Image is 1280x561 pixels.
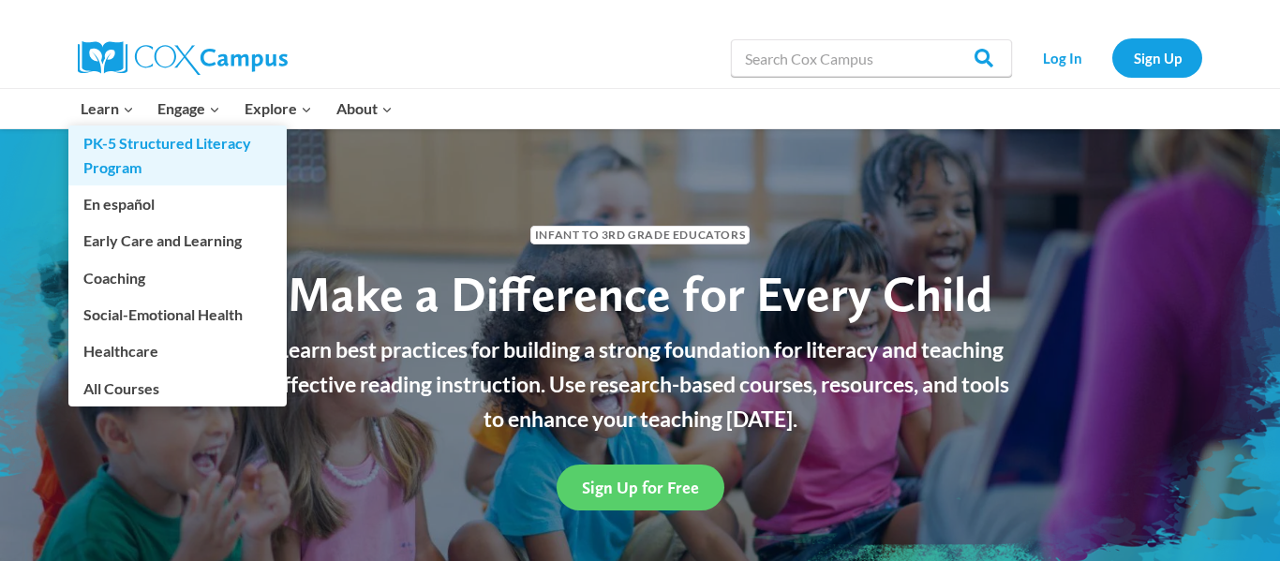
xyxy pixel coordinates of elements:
nav: Secondary Navigation [1021,38,1202,77]
a: PK-5 Structured Literacy Program [68,125,287,185]
a: Log In [1021,38,1103,77]
button: Child menu of Explore [232,89,324,128]
button: Child menu of Learn [68,89,146,128]
span: Infant to 3rd Grade Educators [530,226,750,244]
p: Learn best practices for building a strong foundation for literacy and teaching effective reading... [260,332,1020,436]
a: Sign Up [1112,38,1202,77]
img: Cox Campus [78,41,288,75]
span: Sign Up for Free [582,478,699,497]
a: Early Care and Learning [68,223,287,258]
a: Sign Up for Free [557,465,724,510]
a: Social-Emotional Health [68,297,287,332]
input: Search Cox Campus [731,39,1012,77]
button: Child menu of Engage [146,89,233,128]
a: En español [68,186,287,222]
a: All Courses [68,370,287,406]
span: Make a Difference for Every Child [288,264,992,323]
button: Child menu of About [324,89,405,128]
nav: Primary Navigation [68,89,404,128]
a: Healthcare [68,333,287,369]
a: Coaching [68,259,287,295]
